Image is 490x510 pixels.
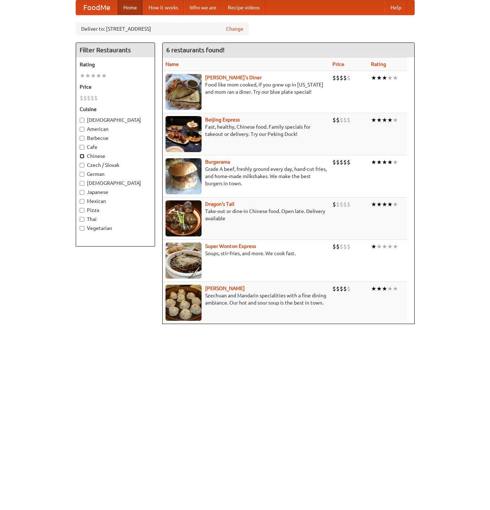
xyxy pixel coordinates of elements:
[336,74,340,82] li: $
[165,200,202,236] img: dragon.jpg
[332,243,336,250] li: $
[80,198,151,205] label: Mexican
[387,74,393,82] li: ★
[83,94,87,102] li: $
[376,200,382,208] li: ★
[382,158,387,166] li: ★
[165,292,327,306] p: Szechuan and Mandarin specialities with a fine dining ambiance. Our hot and sour soup is the best...
[387,200,393,208] li: ★
[340,158,343,166] li: $
[80,154,84,159] input: Chinese
[91,94,94,102] li: $
[376,243,382,250] li: ★
[80,134,151,142] label: Barbecue
[347,243,350,250] li: $
[376,158,382,166] li: ★
[80,61,151,68] h5: Rating
[80,118,84,123] input: [DEMOGRAPHIC_DATA]
[91,72,96,80] li: ★
[347,74,350,82] li: $
[80,94,83,102] li: $
[80,163,84,168] input: Czech / Slovak
[96,72,101,80] li: ★
[165,285,202,321] img: shandong.jpg
[80,216,151,223] label: Thai
[340,200,343,208] li: $
[166,46,225,53] ng-pluralize: 6 restaurants found!
[340,74,343,82] li: $
[371,200,376,208] li: ★
[80,136,84,141] input: Barbecue
[76,0,118,15] a: FoodMe
[205,201,234,207] a: Dragon's Tail
[393,74,398,82] li: ★
[382,116,387,124] li: ★
[80,207,151,214] label: Pizza
[387,158,393,166] li: ★
[336,116,340,124] li: $
[343,285,347,293] li: $
[371,61,386,67] a: Rating
[165,158,202,194] img: burgerama.jpg
[85,72,91,80] li: ★
[332,200,336,208] li: $
[101,72,107,80] li: ★
[387,285,393,293] li: ★
[371,158,376,166] li: ★
[376,285,382,293] li: ★
[343,116,347,124] li: $
[80,83,151,90] h5: Price
[332,61,344,67] a: Price
[336,158,340,166] li: $
[347,158,350,166] li: $
[165,165,327,187] p: Grade A beef, freshly ground every day, hand-cut fries, and home-made milkshakes. We make the bes...
[80,145,84,150] input: Cafe
[165,250,327,257] p: Soups, stir-fries, and more. We cook fast.
[165,81,327,96] p: Food like mom cooked, if you grew up in [US_STATE] and mom ran a diner. Try our blue plate special!
[340,243,343,250] li: $
[165,74,202,110] img: sallys.jpg
[382,74,387,82] li: ★
[76,22,249,35] div: Deliver to: [STREET_ADDRESS]
[80,161,151,169] label: Czech / Slovak
[165,123,327,138] p: Fast, healthy, Chinese food. Family specials for takeout or delivery. Try our Peking Duck!
[336,200,340,208] li: $
[80,116,151,124] label: [DEMOGRAPHIC_DATA]
[118,0,143,15] a: Home
[343,158,347,166] li: $
[222,0,265,15] a: Recipe videos
[393,116,398,124] li: ★
[332,116,336,124] li: $
[332,74,336,82] li: $
[80,72,85,80] li: ★
[80,181,84,186] input: [DEMOGRAPHIC_DATA]
[80,127,84,132] input: American
[80,152,151,160] label: Chinese
[347,285,350,293] li: $
[387,243,393,250] li: ★
[80,217,84,222] input: Thai
[336,285,340,293] li: $
[332,158,336,166] li: $
[393,285,398,293] li: ★
[80,189,151,196] label: Japanese
[80,172,84,177] input: German
[205,75,262,80] a: [PERSON_NAME]'s Diner
[76,43,155,57] h4: Filter Restaurants
[387,116,393,124] li: ★
[205,243,256,249] a: Super Wonton Express
[205,159,230,165] b: Burgerama
[393,200,398,208] li: ★
[340,116,343,124] li: $
[80,143,151,151] label: Cafe
[376,74,382,82] li: ★
[347,116,350,124] li: $
[343,200,347,208] li: $
[80,199,84,204] input: Mexican
[393,158,398,166] li: ★
[205,285,245,291] a: [PERSON_NAME]
[80,208,84,213] input: Pizza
